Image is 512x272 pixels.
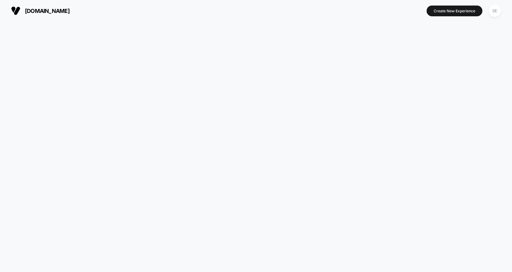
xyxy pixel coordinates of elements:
span: [DOMAIN_NAME] [25,8,70,14]
button: [DOMAIN_NAME] [9,6,72,16]
img: Visually logo [11,6,20,15]
button: SE [487,5,503,17]
button: Create New Experience [427,6,482,16]
div: SE [489,5,501,17]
